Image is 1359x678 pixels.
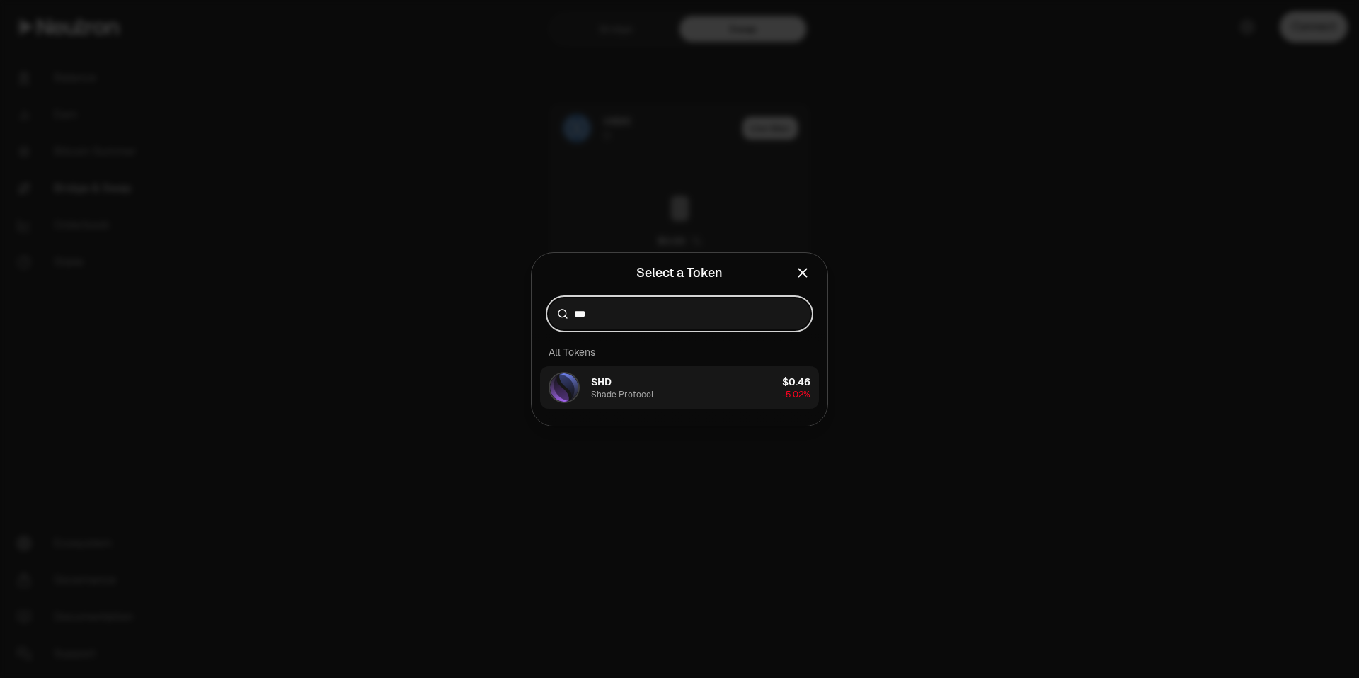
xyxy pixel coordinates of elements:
div: $0.46 [782,375,810,389]
div: All Tokens [540,338,819,366]
span: -5.02% [782,389,810,400]
span: SHD [591,375,612,389]
div: Select a Token [636,263,723,283]
div: Shade Protocol [591,389,653,400]
button: Close [795,263,810,283]
img: SHD Logo [550,373,578,402]
button: SHD LogoSHDShade Protocol$0.46-5.02% [540,366,819,409]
